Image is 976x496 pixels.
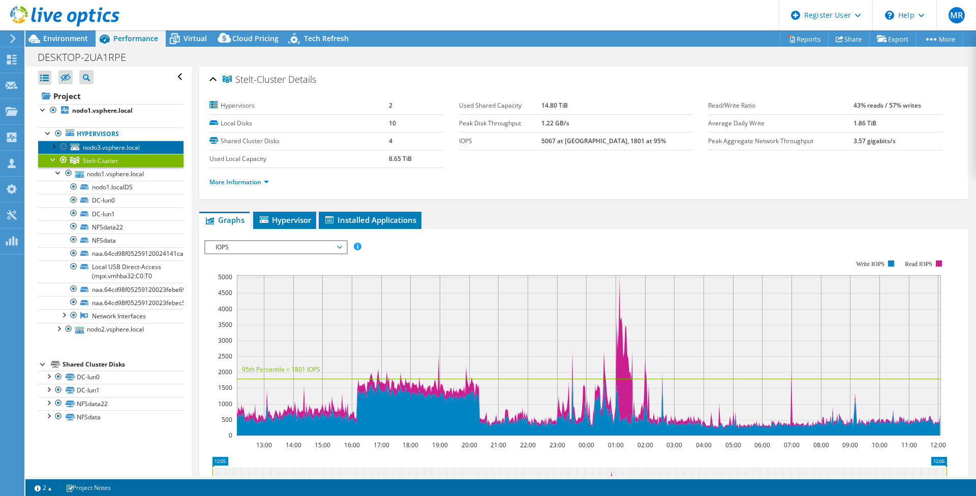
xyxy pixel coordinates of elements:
label: Read/Write Ratio [708,101,853,111]
b: 4 [389,137,392,145]
b: 5067 at [GEOGRAPHIC_DATA], 1801 at 95% [541,137,666,145]
a: Export [869,31,917,47]
text: 16:00 [344,441,360,449]
b: 1.22 GB/s [541,119,569,127]
a: More Information [209,178,269,186]
a: nodo3.vsphere.local [38,141,184,154]
text: 3000 [218,336,232,345]
text: 13:00 [256,441,272,449]
b: 1.86 TiB [853,119,876,127]
text: 18:00 [403,441,418,449]
a: NFSdata [38,410,184,423]
label: Peak Aggregate Network Throughput [708,136,853,146]
a: DC-lun0 [38,194,184,207]
text: 19:00 [432,441,448,449]
b: 2 [389,101,392,110]
text: 02:00 [637,441,653,449]
text: 3500 [218,320,232,329]
text: 07:00 [784,441,800,449]
a: Hypervisors [38,127,184,141]
a: More [916,31,963,47]
span: Details [288,73,316,85]
label: Peak Disk Throughput [459,118,541,128]
text: 5000 [218,273,232,281]
span: Graphs [204,215,245,225]
a: Local USB Direct-Access (mpx.vmhba32:C0:T0 [38,260,184,283]
label: Average Daily Write [708,118,853,128]
text: 15:00 [315,441,330,449]
text: 20:00 [462,441,477,449]
a: naa.64cd98f05259120024141ca52d376431 [38,247,184,260]
a: DC-lun0 [38,371,184,384]
label: Hypervisors [209,101,389,111]
text: 21:00 [491,441,506,449]
text: 12:00 [930,441,946,449]
span: Virtual [184,34,207,43]
b: 14.80 TiB [541,101,568,110]
b: nodo1.vsphere.local [72,106,133,115]
label: Shared Cluster Disks [209,136,389,146]
text: 0 [229,431,232,440]
a: 2 [27,481,59,494]
span: Environment [43,34,88,43]
text: 09:00 [842,441,858,449]
span: Stelt-Cluster [83,156,118,165]
b: 10 [389,119,396,127]
text: 500 [222,415,232,424]
span: Performance [113,34,158,43]
text: 95th Percentile = 1801 IOPS [242,365,320,374]
text: 17:00 [374,441,389,449]
span: nodo3.vsphere.local [83,143,140,152]
text: 23:00 [550,441,565,449]
a: nodo1.localDS [38,181,184,194]
span: MR [949,7,965,23]
label: Used Local Capacity [209,154,389,164]
span: Installed Applications [324,215,416,225]
a: nodo1.vsphere.local [38,104,184,117]
text: 06:00 [754,441,770,449]
a: nodo1.vsphere.local [38,167,184,180]
a: Project [38,88,184,104]
text: 1500 [218,383,232,392]
text: 4000 [218,305,232,313]
text: 08:00 [813,441,829,449]
text: 22:00 [520,441,536,449]
a: NFSdata22 [38,220,184,234]
text: 04:00 [696,441,712,449]
a: Project Notes [58,481,118,494]
a: naa.64cd98f05259120023febe690b09489c [38,283,184,296]
text: 05:00 [725,441,741,449]
label: IOPS [459,136,541,146]
text: 10:00 [872,441,888,449]
a: Reports [780,31,829,47]
text: 11:00 [901,441,917,449]
text: 4500 [218,288,232,297]
h1: DESKTOP-2UA1RPE [33,52,142,63]
a: NFSdata [38,234,184,247]
b: 3.57 gigabits/s [853,137,896,145]
span: IOPS [210,241,341,253]
span: Cloud Pricing [232,34,279,43]
text: 00:00 [578,441,594,449]
text: Read IOPS [905,260,933,268]
span: Hypervisor [258,215,311,225]
b: 8.65 TiB [389,154,412,163]
text: 14:00 [286,441,301,449]
a: naa.64cd98f05259120023febec594985ff5 [38,296,184,309]
a: Network Interfaces [38,309,184,322]
span: Tech Refresh [304,34,349,43]
text: 03:00 [666,441,682,449]
span: Stelt-Cluster [223,75,286,85]
a: NFSdata22 [38,397,184,410]
a: nodo2.vsphere.local [38,323,184,336]
a: Stelt-Cluster [38,154,184,167]
a: Share [828,31,870,47]
text: 2500 [218,352,232,360]
label: Used Shared Capacity [459,101,541,111]
a: DC-lun1 [38,207,184,220]
div: Shared Cluster Disks [63,358,184,371]
text: 1000 [218,400,232,408]
a: DC-lun1 [38,384,184,397]
text: 2000 [218,368,232,376]
svg: \n [885,11,894,20]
